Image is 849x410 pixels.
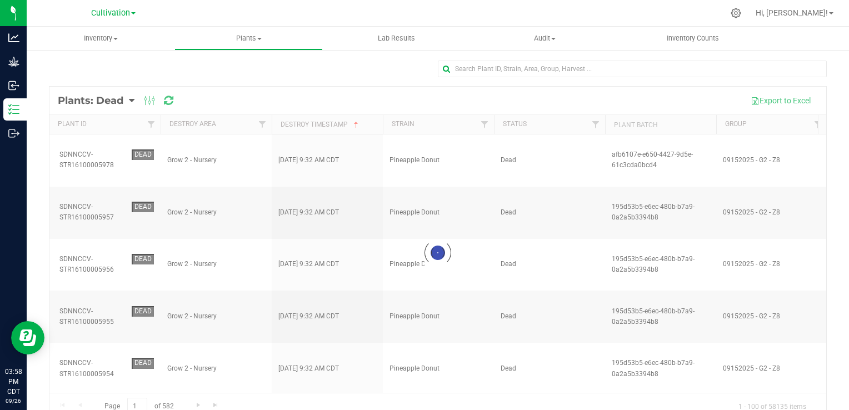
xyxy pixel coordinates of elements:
inline-svg: Grow [8,56,19,67]
div: Manage settings [729,8,743,18]
a: Audit [471,27,618,50]
span: Cultivation [91,8,130,18]
span: Inventory Counts [652,33,734,43]
iframe: Resource center [11,321,44,354]
inline-svg: Inventory [8,104,19,115]
inline-svg: Inbound [8,80,19,91]
p: 09/26 [5,397,22,405]
a: Lab Results [323,27,471,50]
span: Plants [175,33,322,43]
a: Inventory [27,27,174,50]
a: Plants [174,27,322,50]
inline-svg: Outbound [8,128,19,139]
p: 03:58 PM CDT [5,367,22,397]
span: Hi, [PERSON_NAME]! [756,8,828,17]
span: Lab Results [363,33,430,43]
input: Search Plant ID, Strain, Area, Group, Harvest ... [438,61,827,77]
span: Inventory [27,33,174,43]
inline-svg: Analytics [8,32,19,43]
a: Inventory Counts [619,27,767,50]
span: Audit [471,33,618,43]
